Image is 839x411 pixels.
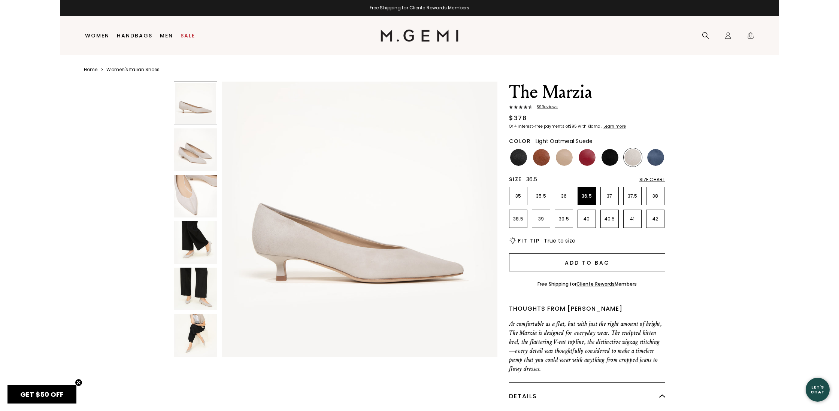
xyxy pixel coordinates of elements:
[544,237,575,244] span: True to size
[747,33,754,41] span: 0
[602,149,618,166] img: Black Suede
[537,281,637,287] div: Free Shipping for Members
[85,33,109,39] a: Women
[624,149,641,166] img: Light Oatmeal Suede
[84,67,97,73] a: Home
[509,319,665,373] p: As comfortable as a flat, but with just the right amount of height, The Marzia is designed for ev...
[509,304,665,313] div: Thoughts from [PERSON_NAME]
[510,149,527,166] img: Black
[601,216,618,222] p: 40.5
[576,281,615,287] a: Cliente Rewards
[569,124,577,129] klarna-placement-style-amount: $95
[117,33,152,39] a: Handbags
[60,5,779,11] div: Free Shipping for Cliente Rewards Members
[578,124,602,129] klarna-placement-style-body: with Klarna
[222,82,497,357] img: The Marzia
[603,124,626,129] a: Learn more
[106,67,160,73] a: Women's Italian Shoes
[509,176,522,182] h2: Size
[806,385,830,394] div: Let's Chat
[509,124,569,129] klarna-placement-style-body: Or 4 interest-free payments of
[646,216,664,222] p: 42
[532,105,558,109] span: 39 Review s
[639,177,665,183] div: Size Chart
[381,30,459,42] img: M.Gemi
[174,221,217,264] img: The Marzia
[75,379,82,386] button: Close teaser
[518,238,539,244] h2: Fit Tip
[533,149,550,166] img: Saddle
[509,253,665,271] button: Add to Bag
[603,124,626,129] klarna-placement-style-cta: Learn more
[647,149,664,166] img: Navy Suede
[160,33,173,39] a: Men
[556,149,573,166] img: Beige
[624,193,641,199] p: 37.5
[20,390,64,399] span: GET $50 OFF
[578,216,596,222] p: 40
[174,314,217,357] img: The Marzia
[174,175,217,217] img: The Marzia
[509,383,665,410] div: Details
[509,138,531,144] h2: Color
[532,193,550,199] p: 35.5
[578,193,596,199] p: 36.5
[579,149,596,166] img: Dark Red
[174,268,217,310] img: The Marzia
[7,385,76,404] div: GET $50 OFFClose teaser
[509,193,527,199] p: 35
[509,82,665,103] h1: The Marzia
[509,216,527,222] p: 38.5
[624,216,641,222] p: 41
[174,128,217,171] img: The Marzia
[555,193,573,199] p: 36
[509,114,527,123] div: $378
[181,33,195,39] a: Sale
[526,176,537,183] span: 36.5
[555,216,573,222] p: 39.5
[509,105,665,111] a: 39Reviews
[646,193,664,199] p: 38
[601,193,618,199] p: 37
[532,216,550,222] p: 39
[536,137,593,145] span: Light Oatmeal Suede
